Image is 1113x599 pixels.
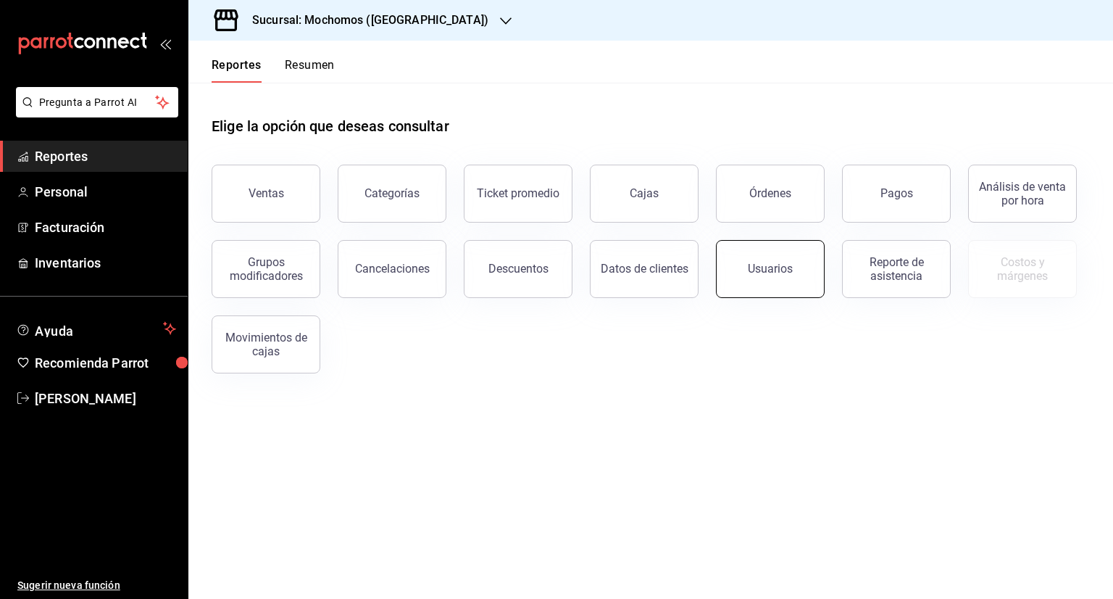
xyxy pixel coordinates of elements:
[35,353,176,373] span: Recomienda Parrot
[748,262,793,276] div: Usuarios
[285,58,335,83] button: Resumen
[749,186,791,200] div: Órdenes
[716,240,825,298] button: Usuarios
[355,262,430,276] div: Cancelaciones
[212,315,320,373] button: Movimientos de cajas
[221,331,311,358] div: Movimientos de cajas
[968,240,1077,298] button: Contrata inventarios para ver este reporte
[590,165,699,223] a: Cajas
[716,165,825,223] button: Órdenes
[35,389,176,408] span: [PERSON_NAME]
[221,255,311,283] div: Grupos modificadores
[212,115,449,137] h1: Elige la opción que deseas consultar
[35,320,157,337] span: Ayuda
[212,58,335,83] div: navigation tabs
[464,165,572,223] button: Ticket promedio
[212,165,320,223] button: Ventas
[880,186,913,200] div: Pagos
[338,240,446,298] button: Cancelaciones
[212,240,320,298] button: Grupos modificadores
[364,186,420,200] div: Categorías
[241,12,488,29] h3: Sucursal: Mochomos ([GEOGRAPHIC_DATA])
[159,38,171,49] button: open_drawer_menu
[477,186,559,200] div: Ticket promedio
[601,262,688,276] div: Datos de clientes
[212,58,262,83] button: Reportes
[39,95,156,110] span: Pregunta a Parrot AI
[630,185,659,202] div: Cajas
[16,87,178,117] button: Pregunta a Parrot AI
[977,255,1067,283] div: Costos y márgenes
[842,165,951,223] button: Pagos
[10,105,178,120] a: Pregunta a Parrot AI
[35,182,176,202] span: Personal
[464,240,572,298] button: Descuentos
[249,186,284,200] div: Ventas
[35,218,176,237] span: Facturación
[488,262,549,276] div: Descuentos
[338,165,446,223] button: Categorías
[968,165,1077,223] button: Análisis de venta por hora
[35,146,176,166] span: Reportes
[851,255,941,283] div: Reporte de asistencia
[977,180,1067,207] div: Análisis de venta por hora
[35,253,176,273] span: Inventarios
[842,240,951,298] button: Reporte de asistencia
[590,240,699,298] button: Datos de clientes
[17,578,176,593] span: Sugerir nueva función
